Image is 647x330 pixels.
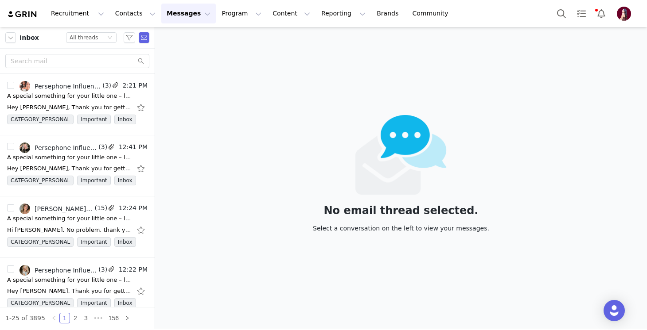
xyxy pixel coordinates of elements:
img: grin logo [7,10,38,19]
span: 12:22 PM [117,265,148,276]
div: Hi Sarah, No problem, thank you! [7,226,131,234]
div: A special something for your little one – limited availability ❤️ [7,276,131,284]
div: Hey Nicole, Thank you for getting back to us! We'd love to send you a product for you and baby to... [7,103,131,112]
span: Important [77,115,111,124]
img: 13a64112-6842-4863-8b2e-16443269027a.jpg [19,265,30,276]
button: Program [216,4,267,23]
button: Contacts [110,4,161,23]
input: Search mail [5,54,149,68]
a: Persephone Influencer, [PERSON_NAME] [19,142,97,153]
img: 1e267b3d-d0a6-4f12-8c9e-66f3d3f0fa82--s.jpg [19,203,30,214]
img: fcc45fb5-28fb-4d70-92fb-bfe7739b60d4.jpg [19,81,30,92]
span: Send Email [139,32,149,43]
span: Inbox [114,176,136,185]
div: A special something for your little one – limited availability ❤️ [7,214,131,223]
button: Content [267,4,316,23]
a: Tasks [572,4,591,23]
span: Inbox [114,298,136,308]
img: 1e057e79-d1e0-4c63-927f-b46cf8c0d114.png [617,7,631,21]
a: 3 [81,313,91,323]
button: Reporting [316,4,371,23]
span: CATEGORY_PERSONAL [7,237,74,247]
button: Profile [612,7,640,21]
div: Persephone Influencer, [PERSON_NAME] [35,267,97,274]
span: (3) [101,81,111,90]
button: Messages [161,4,216,23]
span: (3) [97,265,107,274]
div: Persephone Influencer, [PERSON_NAME] [35,83,101,90]
div: All threads [70,33,98,42]
li: Next 3 Pages [91,313,105,323]
span: Inbox [19,33,39,42]
li: Previous Page [49,313,59,323]
span: Important [77,176,111,185]
li: 1-25 of 3895 [5,313,45,323]
div: Select a conversation on the left to view your messages. [313,223,489,233]
a: Persephone Influencer, [PERSON_NAME] [19,265,97,276]
button: Search [552,4,571,23]
span: CATEGORY_PERSONAL [7,298,74,308]
a: 2 [70,313,80,323]
img: ae629270-b7ab-4c9a-b252-566da8348ca9.jpg [19,142,30,153]
button: Notifications [592,4,611,23]
div: A special something for your little one – limited availability ❤️ [7,153,131,162]
li: Next Page [122,313,133,323]
a: Persephone Influencer, [PERSON_NAME] [19,81,101,92]
span: Inbox [114,237,136,247]
a: 1 [60,313,70,323]
li: 1 [59,313,70,323]
span: ••• [91,313,105,323]
div: [PERSON_NAME], Persephone Influencer, [PERSON_NAME] [35,205,93,212]
img: emails-empty2x.png [355,115,447,195]
a: Brands [371,4,406,23]
button: Recruitment [46,4,109,23]
div: Persephone Influencer, [PERSON_NAME] [35,144,97,151]
i: icon: down [107,35,113,41]
div: No email thread selected. [313,206,489,215]
span: 12:24 PM [117,203,148,214]
span: CATEGORY_PERSONAL [7,176,74,185]
li: 156 [105,313,122,323]
span: Inbox [114,115,136,124]
i: icon: left [51,315,57,321]
i: icon: right [125,315,130,321]
span: CATEGORY_PERSONAL [7,115,74,124]
span: Important [77,237,111,247]
span: (15) [93,203,107,213]
span: (3) [97,142,107,152]
div: A special something for your little one – limited availability ❤️ [7,92,131,100]
span: Important [77,298,111,308]
li: 2 [70,313,81,323]
div: Hey Sydney, Thank you for getting back to us! We'd love to send you a product for you and baby to... [7,164,131,173]
a: [PERSON_NAME], Persephone Influencer, [PERSON_NAME] [19,203,93,214]
li: 3 [81,313,91,323]
div: Open Intercom Messenger [604,300,625,321]
div: Hey Tyanna, Thank you for getting back to us! We'd love to send you a product for you and baby to... [7,287,131,295]
span: 12:41 PM [117,142,148,153]
a: 156 [106,313,121,323]
i: icon: search [138,58,144,64]
a: Community [407,4,458,23]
